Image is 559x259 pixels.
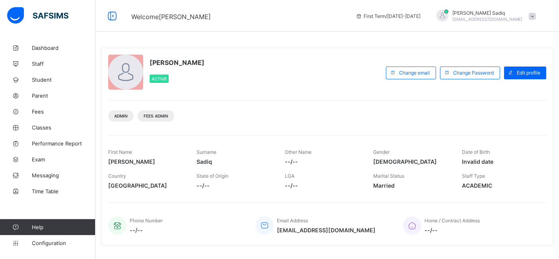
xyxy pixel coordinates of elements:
span: Invalid date [462,158,538,165]
span: Married [374,182,450,189]
span: Email Address [277,218,308,224]
span: --/-- [285,182,361,189]
span: [PERSON_NAME] [150,59,205,67]
span: Dashboard [32,45,95,51]
span: [EMAIL_ADDRESS][DOMAIN_NAME] [277,227,376,233]
span: Fees Admin [144,114,168,118]
span: --/-- [197,182,273,189]
span: Time Table [32,188,95,194]
span: Date of Birth [462,149,490,155]
div: AbubakarSadiq [429,10,540,23]
span: --/-- [285,158,361,165]
span: Admin [114,114,128,118]
span: LGA [285,173,294,179]
img: safsims [7,7,68,24]
span: Active [152,77,167,81]
span: Gender [374,149,390,155]
span: Country [108,173,126,179]
span: Surname [197,149,216,155]
span: Staff Type [462,173,485,179]
span: Configuration [32,240,95,246]
span: Other Name [285,149,312,155]
span: Messaging [32,172,95,179]
span: Home / Contract Address [425,218,480,224]
span: Student [32,77,95,83]
span: First Name [108,149,132,155]
span: Change Password [453,70,494,76]
span: Exam [32,156,95,163]
span: Performance Report [32,140,95,147]
span: Edit profile [517,70,540,76]
span: ACADEMIC [462,182,538,189]
span: Phone Number [130,218,163,224]
span: [EMAIL_ADDRESS][DOMAIN_NAME] [452,17,523,22]
span: session/term information [356,13,421,19]
span: Staff [32,61,95,67]
span: --/-- [130,227,163,233]
span: [GEOGRAPHIC_DATA] [108,182,185,189]
span: Change email [399,70,430,76]
span: [DEMOGRAPHIC_DATA] [374,158,450,165]
span: Marital Status [374,173,405,179]
span: [PERSON_NAME] [108,158,185,165]
span: [PERSON_NAME] Sadiq [452,10,523,16]
span: Sadiq [197,158,273,165]
span: --/-- [425,227,480,233]
span: Help [32,224,95,230]
span: Fees [32,108,95,115]
span: Parent [32,92,95,99]
span: Welcome [PERSON_NAME] [131,13,211,21]
span: State of Origin [197,173,228,179]
span: Classes [32,124,95,131]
